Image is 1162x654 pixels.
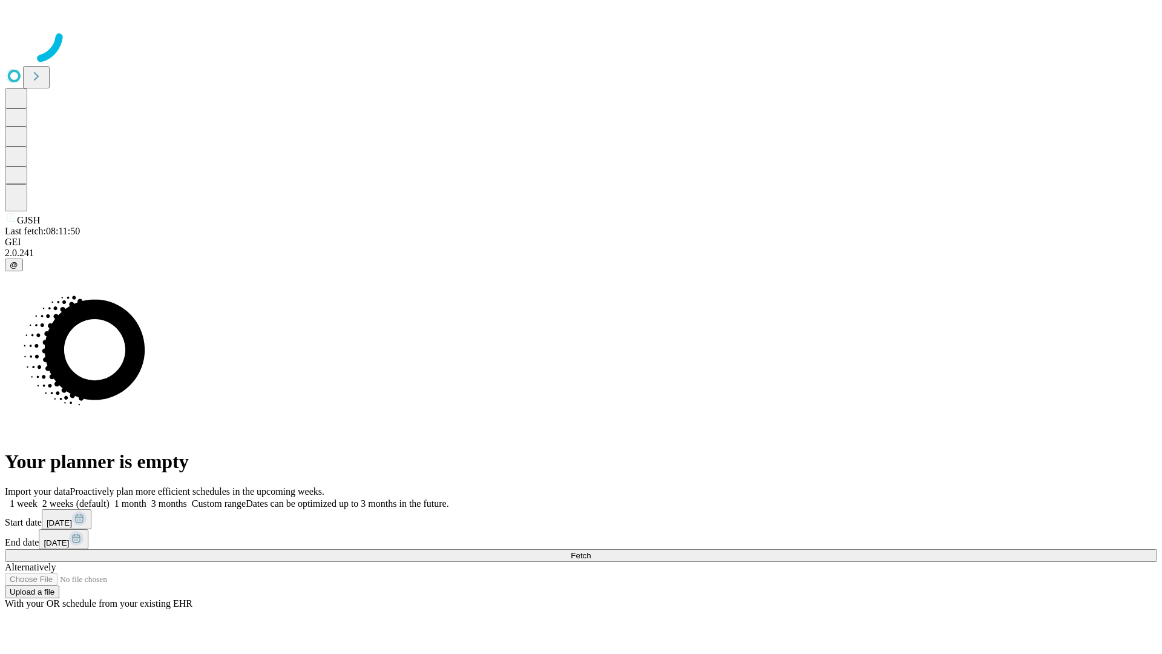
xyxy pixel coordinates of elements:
[10,498,38,509] span: 1 week
[10,260,18,269] span: @
[246,498,448,509] span: Dates can be optimized up to 3 months in the future.
[5,237,1157,248] div: GEI
[5,586,59,598] button: Upload a file
[5,529,1157,549] div: End date
[5,451,1157,473] h1: Your planner is empty
[5,549,1157,562] button: Fetch
[44,538,69,547] span: [DATE]
[42,498,110,509] span: 2 weeks (default)
[571,551,591,560] span: Fetch
[5,259,23,271] button: @
[5,598,192,609] span: With your OR schedule from your existing EHR
[42,509,91,529] button: [DATE]
[70,486,324,497] span: Proactively plan more efficient schedules in the upcoming weeks.
[192,498,246,509] span: Custom range
[5,509,1157,529] div: Start date
[5,248,1157,259] div: 2.0.241
[5,486,70,497] span: Import your data
[5,562,56,572] span: Alternatively
[5,226,80,236] span: Last fetch: 08:11:50
[17,215,40,225] span: GJSH
[151,498,187,509] span: 3 months
[47,518,72,527] span: [DATE]
[39,529,88,549] button: [DATE]
[114,498,146,509] span: 1 month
